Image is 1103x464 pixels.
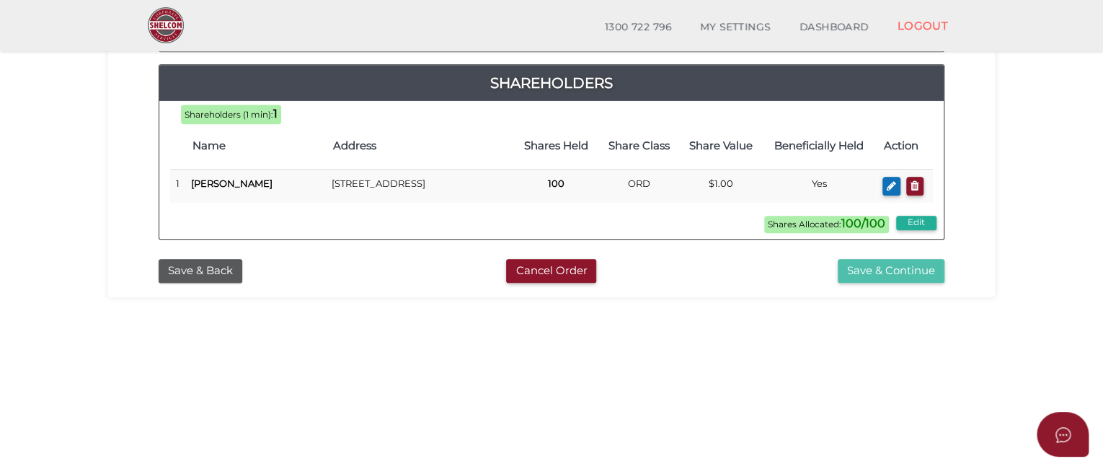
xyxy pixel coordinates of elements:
h4: Name [192,140,319,152]
a: 1300 722 796 [590,13,686,42]
button: Save & Back [159,259,242,283]
td: ORD [598,169,680,203]
h4: Share Class [606,140,673,152]
button: Cancel Order [506,259,596,283]
button: Save & Continue [838,259,944,283]
span: Shares Allocated: [764,216,889,233]
td: Yes [762,169,877,203]
b: [PERSON_NAME] [191,178,273,189]
h4: Address [333,140,507,152]
td: 1 [170,169,185,203]
td: $1.00 [680,169,761,203]
button: Edit [896,216,936,230]
button: Open asap [1037,412,1089,457]
span: Shareholders (1 min): [185,110,273,120]
b: 100 [548,178,564,189]
b: 100/100 [841,216,885,230]
a: LOGOUT [882,11,962,40]
h4: Shares Held [521,140,591,152]
td: [STREET_ADDRESS] [326,169,514,203]
a: MY SETTINGS [686,13,785,42]
h4: Beneficially Held [769,140,869,152]
h4: Share Value [687,140,754,152]
a: Shareholders [159,71,944,95]
b: 1 [273,107,278,121]
h4: Action [884,140,926,152]
a: DASHBOARD [785,13,883,42]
